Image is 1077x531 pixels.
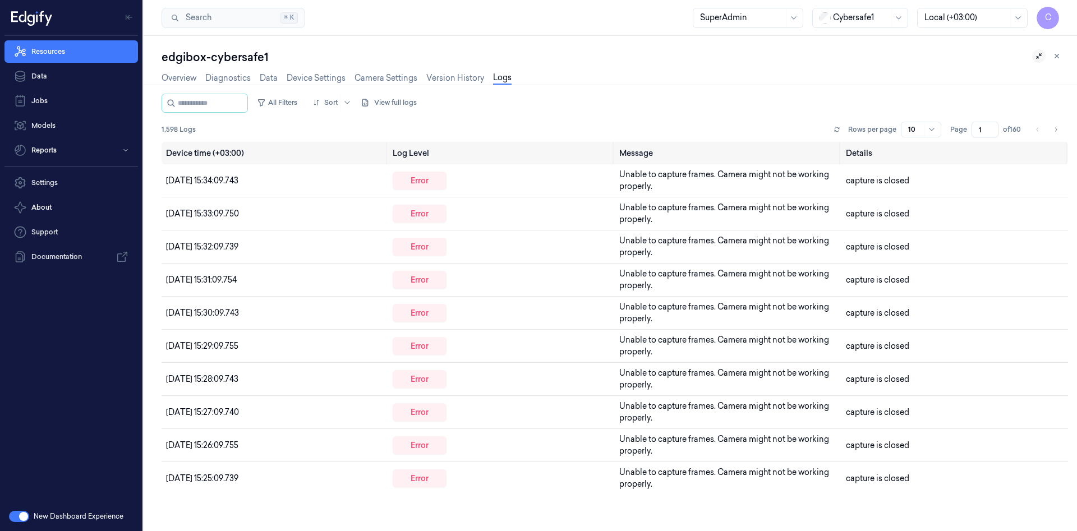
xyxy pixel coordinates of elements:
button: C [1037,7,1059,29]
span: of 160 [1003,124,1021,135]
span: Unable to capture frames. Camera might not be working properly. [619,202,829,224]
div: error [393,370,447,388]
span: [DATE] 15:31:09.754 [166,275,237,285]
span: capture is closed [846,440,909,450]
a: Version History [426,72,484,84]
a: Device Settings [287,72,346,84]
span: [DATE] 15:26:09.755 [166,440,238,450]
button: All Filters [252,94,302,112]
span: Unable to capture frames. Camera might not be working properly. [619,467,829,489]
span: 1,598 Logs [162,124,196,135]
a: Jobs [4,90,138,112]
span: capture is closed [846,176,909,186]
span: Unable to capture frames. Camera might not be working properly. [619,169,829,191]
span: [DATE] 15:34:09.743 [166,176,238,186]
span: [DATE] 15:30:09.743 [166,308,239,318]
span: capture is closed [846,374,909,384]
button: Go to next page [1048,122,1064,137]
button: Reports [4,139,138,161]
div: error [393,271,447,289]
div: error [393,436,447,454]
button: Toggle Navigation [120,8,138,26]
a: Overview [162,72,196,84]
div: error [393,403,447,421]
span: capture is closed [846,407,909,417]
span: Unable to capture frames. Camera might not be working properly. [619,401,829,423]
th: Message [615,142,841,164]
span: capture is closed [846,473,909,483]
a: Resources [4,40,138,63]
button: View full logs [361,94,421,112]
div: edgibox-cybersafe1 [162,49,1068,65]
span: Unable to capture frames. Camera might not be working properly. [619,368,829,390]
span: Unable to capture frames. Camera might not be working properly. [619,236,829,257]
span: Search [181,12,211,24]
span: [DATE] 15:33:09.750 [166,209,239,219]
span: Unable to capture frames. Camera might not be working properly. [619,302,829,324]
a: Documentation [4,246,138,268]
a: Models [4,114,138,137]
span: Unable to capture frames. Camera might not be working properly. [619,434,829,456]
div: error [393,469,447,487]
div: error [393,337,447,355]
div: error [393,205,447,223]
span: [DATE] 15:28:09.743 [166,374,238,384]
a: Data [4,65,138,87]
div: error [393,238,447,256]
span: [DATE] 15:25:09.739 [166,473,238,483]
nav: pagination [1030,122,1064,137]
a: Camera Settings [355,72,417,84]
p: Rows per page [848,124,896,135]
span: Unable to capture frames. Camera might not be working properly. [619,269,829,290]
div: error [393,304,447,322]
button: Search⌘K [162,8,305,28]
span: capture is closed [846,341,909,351]
a: Support [4,221,138,243]
span: [DATE] 15:32:09.739 [166,242,238,252]
a: Diagnostics [205,72,251,84]
a: Logs [493,72,512,85]
button: About [4,196,138,219]
th: Device time (+03:00) [162,142,388,164]
span: Unable to capture frames. Camera might not be working properly. [619,335,829,357]
span: [DATE] 15:27:09.740 [166,407,239,417]
span: capture is closed [846,242,909,252]
span: Page [950,124,967,135]
div: error [393,172,447,190]
span: capture is closed [846,209,909,219]
a: Data [260,72,278,84]
span: capture is closed [846,275,909,285]
th: Details [841,142,1068,164]
span: [DATE] 15:29:09.755 [166,341,238,351]
th: Log Level [388,142,615,164]
span: capture is closed [846,308,909,318]
a: Settings [4,172,138,194]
